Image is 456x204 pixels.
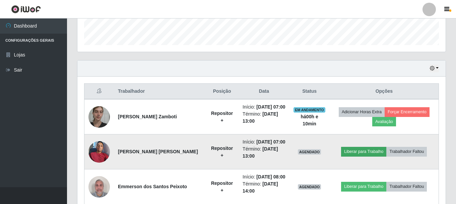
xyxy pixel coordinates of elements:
[243,111,285,125] li: Término:
[294,107,325,113] span: EM ANDAMENTO
[339,107,385,117] button: Adicionar Horas Extra
[88,137,110,166] img: 1744586683901.jpeg
[298,184,321,190] span: AGENDADO
[243,138,285,146] li: Início:
[211,146,233,158] strong: Repositor +
[118,149,198,154] strong: [PERSON_NAME] [PERSON_NAME]
[386,147,427,156] button: Trabalhador Faltou
[114,84,205,99] th: Trabalhador
[372,117,396,126] button: Avaliação
[211,180,233,193] strong: Repositor +
[88,103,110,131] img: 1700866238671.jpeg
[243,180,285,195] li: Término:
[301,114,318,126] strong: há 00 h e 10 min
[341,182,386,191] button: Liberar para Trabalho
[118,114,177,119] strong: [PERSON_NAME] Zamboti
[341,147,386,156] button: Liberar para Trabalho
[298,149,321,155] span: AGENDADO
[385,107,430,117] button: Forçar Encerramento
[289,84,330,99] th: Status
[256,174,285,179] time: [DATE] 08:00
[243,104,285,111] li: Início:
[256,139,285,145] time: [DATE] 07:00
[243,146,285,160] li: Término:
[330,84,439,99] th: Opções
[256,104,285,110] time: [DATE] 07:00
[88,172,110,201] img: 1757599505842.jpeg
[243,173,285,180] li: Início:
[118,184,187,189] strong: Emmerson dos Santos Peixoto
[211,111,233,123] strong: Repositor +
[11,5,41,13] img: CoreUI Logo
[386,182,427,191] button: Trabalhador Faltou
[239,84,289,99] th: Data
[205,84,239,99] th: Posição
